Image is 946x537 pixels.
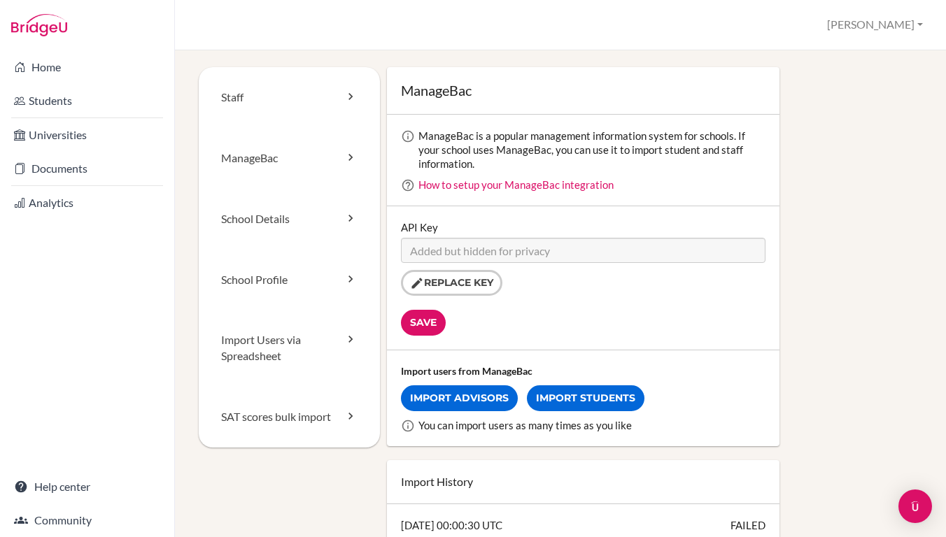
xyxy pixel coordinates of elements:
a: Import Users via Spreadsheet [199,310,380,387]
h1: ManageBac [401,81,766,100]
a: Students [3,87,171,115]
button: Replace key [401,270,502,296]
a: Documents [3,155,171,182]
input: Added but hidden for privacy [401,238,766,263]
input: Save [401,310,446,336]
button: [PERSON_NAME] [821,12,929,38]
label: API Key [401,220,438,234]
img: Bridge-U [11,14,67,36]
a: Import Advisors [401,385,518,411]
a: Import Students [527,385,644,411]
a: Staff [199,67,380,128]
a: School Details [199,189,380,250]
a: Universities [3,121,171,149]
a: How to setup your ManageBac integration [418,178,614,191]
a: Community [3,506,171,534]
a: School Profile [199,250,380,310]
a: Home [3,53,171,81]
a: Analytics [3,189,171,217]
h2: Import History [401,474,766,489]
a: Help center [3,473,171,501]
div: ManageBac is a popular management information system for schools. If your school uses ManageBac, ... [418,129,766,171]
div: Open Intercom Messenger [898,489,932,523]
span: FAILED [730,518,765,532]
a: ManageBac [199,128,380,189]
a: SAT scores bulk import [199,387,380,447]
div: Import users from ManageBac [401,364,766,378]
div: You can import users as many times as you like [418,418,766,432]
